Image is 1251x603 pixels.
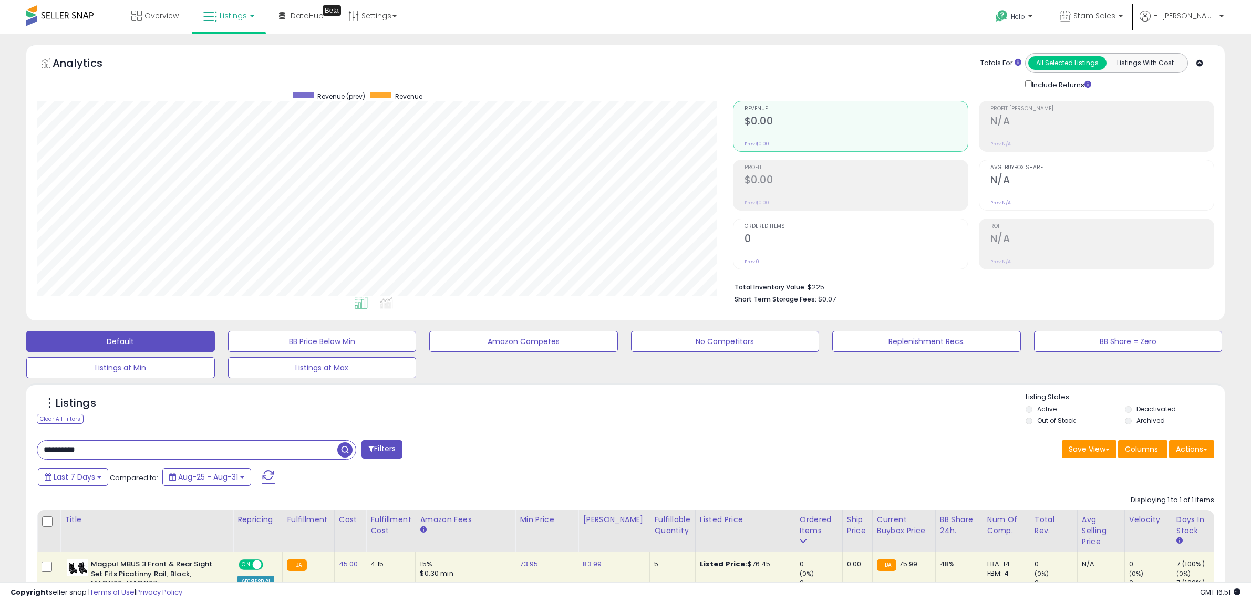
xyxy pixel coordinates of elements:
[654,514,690,536] div: Fulfillable Quantity
[1034,331,1223,352] button: BB Share = Zero
[940,559,975,569] div: 48%
[26,357,215,378] button: Listings at Min
[654,559,687,569] div: 5
[1073,11,1115,21] span: Stam Sales
[11,588,182,598] div: seller snap | |
[240,560,253,569] span: ON
[317,92,365,101] span: Revenue (prev)
[990,200,1011,206] small: Prev: N/A
[700,559,748,569] b: Listed Price:
[262,560,278,569] span: OFF
[990,115,1214,129] h2: N/A
[1129,514,1167,525] div: Velocity
[1118,440,1167,458] button: Columns
[987,2,1043,34] a: Help
[1176,514,1215,536] div: Days In Stock
[700,559,787,569] div: $76.45
[37,414,84,424] div: Clear All Filters
[323,5,341,16] div: Tooltip anchor
[56,396,96,411] h5: Listings
[990,165,1214,171] span: Avg. Buybox Share
[91,559,219,591] b: Magpul MBUS 3 Front & Rear Sight Set Fits Picatinny Rail, Black, MAG1166-MAG1167
[1176,569,1191,578] small: (0%)
[990,258,1011,265] small: Prev: N/A
[1037,404,1057,413] label: Active
[745,106,968,112] span: Revenue
[745,258,759,265] small: Prev: 0
[237,514,278,525] div: Repricing
[899,559,917,569] span: 75.99
[291,11,324,21] span: DataHub
[800,559,842,569] div: 0
[54,472,95,482] span: Last 7 Days
[745,233,968,247] h2: 0
[339,559,358,569] a: 45.00
[38,468,108,486] button: Last 7 Days
[987,569,1022,578] div: FBM: 4
[847,514,868,536] div: Ship Price
[429,331,618,352] button: Amazon Competes
[1136,416,1165,425] label: Archived
[990,233,1214,247] h2: N/A
[420,559,507,569] div: 15%
[1136,404,1176,413] label: Deactivated
[877,514,931,536] div: Current Buybox Price
[1169,440,1214,458] button: Actions
[1200,587,1240,597] span: 2025-09-8 16:51 GMT
[800,514,838,536] div: Ordered Items
[395,92,422,101] span: Revenue
[110,473,158,483] span: Compared to:
[745,165,968,171] span: Profit
[420,514,511,525] div: Amazon Fees
[1017,78,1104,90] div: Include Returns
[735,283,806,292] b: Total Inventory Value:
[1035,514,1073,536] div: Total Rev.
[990,174,1214,188] h2: N/A
[847,559,864,569] div: 0.00
[162,468,251,486] button: Aug-25 - Aug-31
[287,514,329,525] div: Fulfillment
[1129,569,1144,578] small: (0%)
[1140,11,1224,34] a: Hi [PERSON_NAME]
[220,11,247,21] span: Listings
[818,294,836,304] span: $0.07
[745,115,968,129] h2: $0.00
[745,141,769,147] small: Prev: $0.00
[370,559,407,569] div: 4.15
[420,569,507,578] div: $0.30 min
[287,559,306,571] small: FBA
[67,559,88,576] img: 31rDopgSRcL._SL40_.jpg
[877,559,896,571] small: FBA
[1125,444,1158,454] span: Columns
[583,514,645,525] div: [PERSON_NAME]
[980,58,1021,68] div: Totals For
[1035,559,1077,569] div: 0
[583,559,602,569] a: 83.99
[1011,12,1025,21] span: Help
[700,514,791,525] div: Listed Price
[178,472,238,482] span: Aug-25 - Aug-31
[144,11,179,21] span: Overview
[995,9,1008,23] i: Get Help
[370,514,411,536] div: Fulfillment Cost
[420,525,426,535] small: Amazon Fees.
[11,587,49,597] strong: Copyright
[1129,559,1172,569] div: 0
[735,295,816,304] b: Short Term Storage Fees:
[90,587,135,597] a: Terms of Use
[1153,11,1216,21] span: Hi [PERSON_NAME]
[735,280,1206,293] li: $225
[987,559,1022,569] div: FBA: 14
[631,331,820,352] button: No Competitors
[990,141,1011,147] small: Prev: N/A
[53,56,123,73] h5: Analytics
[136,587,182,597] a: Privacy Policy
[940,514,978,536] div: BB Share 24h.
[832,331,1021,352] button: Replenishment Recs.
[65,514,229,525] div: Title
[520,514,574,525] div: Min Price
[26,331,215,352] button: Default
[1037,416,1076,425] label: Out of Stock
[1131,495,1214,505] div: Displaying 1 to 1 of 1 items
[361,440,402,459] button: Filters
